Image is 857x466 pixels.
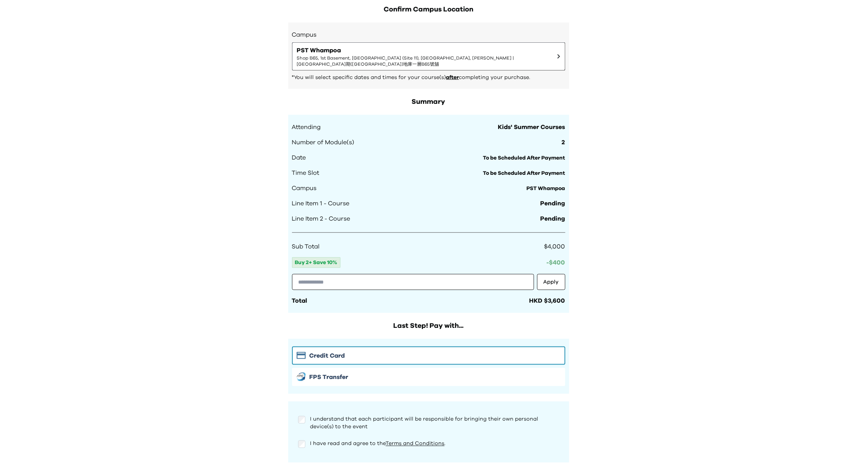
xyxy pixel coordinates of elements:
[297,352,306,359] img: Stripe icon
[292,153,306,162] span: Date
[446,75,459,80] span: after
[292,347,565,365] button: Stripe iconCredit Card
[527,186,565,191] span: PST Whampoa
[544,243,565,250] span: $4,000
[292,184,317,193] span: Campus
[483,171,565,176] span: To be Scheduled After Payment
[310,416,538,429] span: I understand that each participant will be responsible for bringing their own personal device(s) ...
[292,242,320,251] span: Sub Total
[292,368,565,386] button: FPS iconFPS Transfer
[537,274,565,290] button: Apply
[292,298,307,304] span: Total
[292,257,341,268] span: Buy 2+ Save 10%
[292,214,350,223] span: Line Item 2 - Course
[547,260,565,266] span: -$ 400
[292,74,565,81] p: *You will select specific dates and times for your course(s) completing your purchase.
[292,42,565,71] button: PST WhampoaShop B65, 1st Basement, [GEOGRAPHIC_DATA] (Site 11), [GEOGRAPHIC_DATA], [PERSON_NAME] ...
[562,138,565,147] span: 2
[292,199,350,208] span: Line Item 1 - Course
[483,155,565,161] span: To be Scheduled After Payment
[292,138,355,147] span: Number of Module(s)
[288,4,569,15] h2: Confirm Campus Location
[386,441,444,446] a: Terms and Conditions
[297,46,551,55] span: PST Whampoa
[297,55,551,67] span: Shop B65, 1st Basement, [GEOGRAPHIC_DATA] (Site 11), [GEOGRAPHIC_DATA], [PERSON_NAME] | [GEOGRAPH...
[541,199,565,208] span: Pending
[529,296,565,305] div: HKD $3,600
[288,97,569,107] h2: Summary
[310,441,445,446] span: I have read and agree to the .
[310,351,345,360] span: Credit Card
[541,214,565,223] span: Pending
[292,168,320,177] span: Time Slot
[292,123,321,132] span: Attending
[310,372,349,382] span: FPS Transfer
[288,321,569,331] h2: Last Step! Pay with...
[292,30,565,39] h3: Campus
[498,123,565,132] span: Kids' Summer Courses
[297,372,306,381] img: FPS icon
